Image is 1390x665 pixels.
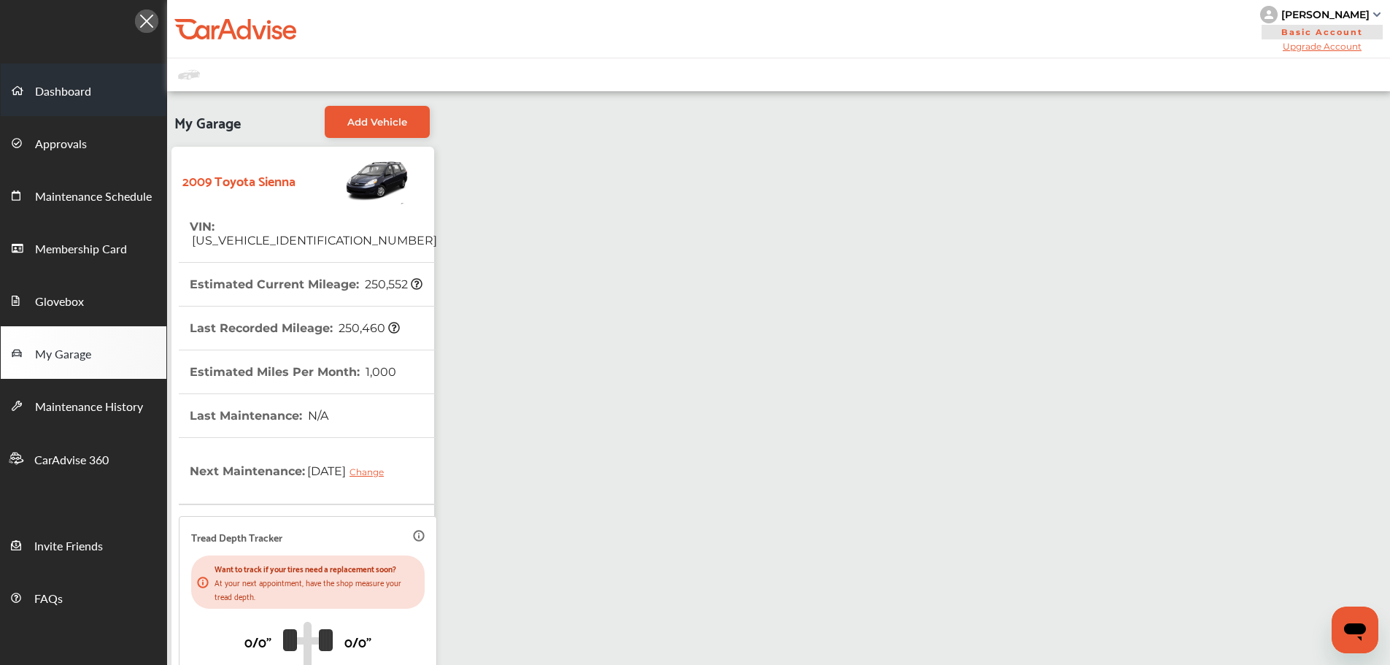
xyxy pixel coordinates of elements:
[190,394,328,437] th: Last Maintenance :
[347,116,407,128] span: Add Vehicle
[35,398,143,417] span: Maintenance History
[350,466,391,477] div: Change
[305,453,395,489] span: [DATE]
[34,590,63,609] span: FAQs
[1,379,166,431] a: Maintenance History
[182,169,296,191] strong: 2009 Toyota Sienna
[178,66,200,84] img: placeholder_car.fcab19be.svg
[363,277,422,291] span: 250,552
[190,234,437,247] span: [US_VEHICLE_IDENTIFICATION_NUMBER]
[1262,25,1383,39] span: Basic Account
[1281,8,1370,21] div: [PERSON_NAME]
[336,321,400,335] span: 250,460
[1373,12,1381,17] img: sCxJUJ+qAmfqhQGDUl18vwLg4ZYJ6CxN7XmbOMBAAAAAElFTkSuQmCC
[35,135,87,154] span: Approvals
[35,345,91,364] span: My Garage
[215,561,419,575] p: Want to track if your tires need a replacement soon?
[1260,6,1278,23] img: knH8PDtVvWoAbQRylUukY18CTiRevjo20fAtgn5MLBQj4uumYvk2MzTtcAIzfGAtb1XOLVMAvhLuqoNAbL4reqehy0jehNKdM...
[34,537,103,556] span: Invite Friends
[1,64,166,116] a: Dashboard
[135,9,158,33] img: Icon.5fd9dcc7.svg
[190,438,395,504] th: Next Maintenance :
[325,106,430,138] a: Add Vehicle
[34,451,109,470] span: CarAdvise 360
[1,221,166,274] a: Membership Card
[1,116,166,169] a: Approvals
[35,82,91,101] span: Dashboard
[190,307,400,350] th: Last Recorded Mileage :
[191,528,282,545] p: Tread Depth Tracker
[190,350,396,393] th: Estimated Miles Per Month :
[190,263,422,306] th: Estimated Current Mileage :
[344,630,371,653] p: 0/0"
[1,326,166,379] a: My Garage
[363,365,396,379] span: 1,000
[35,240,127,259] span: Membership Card
[1,169,166,221] a: Maintenance Schedule
[1260,41,1384,52] span: Upgrade Account
[174,106,241,138] span: My Garage
[306,409,328,423] span: N/A
[244,630,271,653] p: 0/0"
[215,575,419,603] p: At your next appointment, have the shop measure your tread depth.
[35,188,152,207] span: Maintenance Schedule
[190,205,437,262] th: VIN :
[35,293,84,312] span: Glovebox
[296,154,411,205] img: Vehicle
[1332,607,1378,653] iframe: Button to launch messaging window
[1,274,166,326] a: Glovebox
